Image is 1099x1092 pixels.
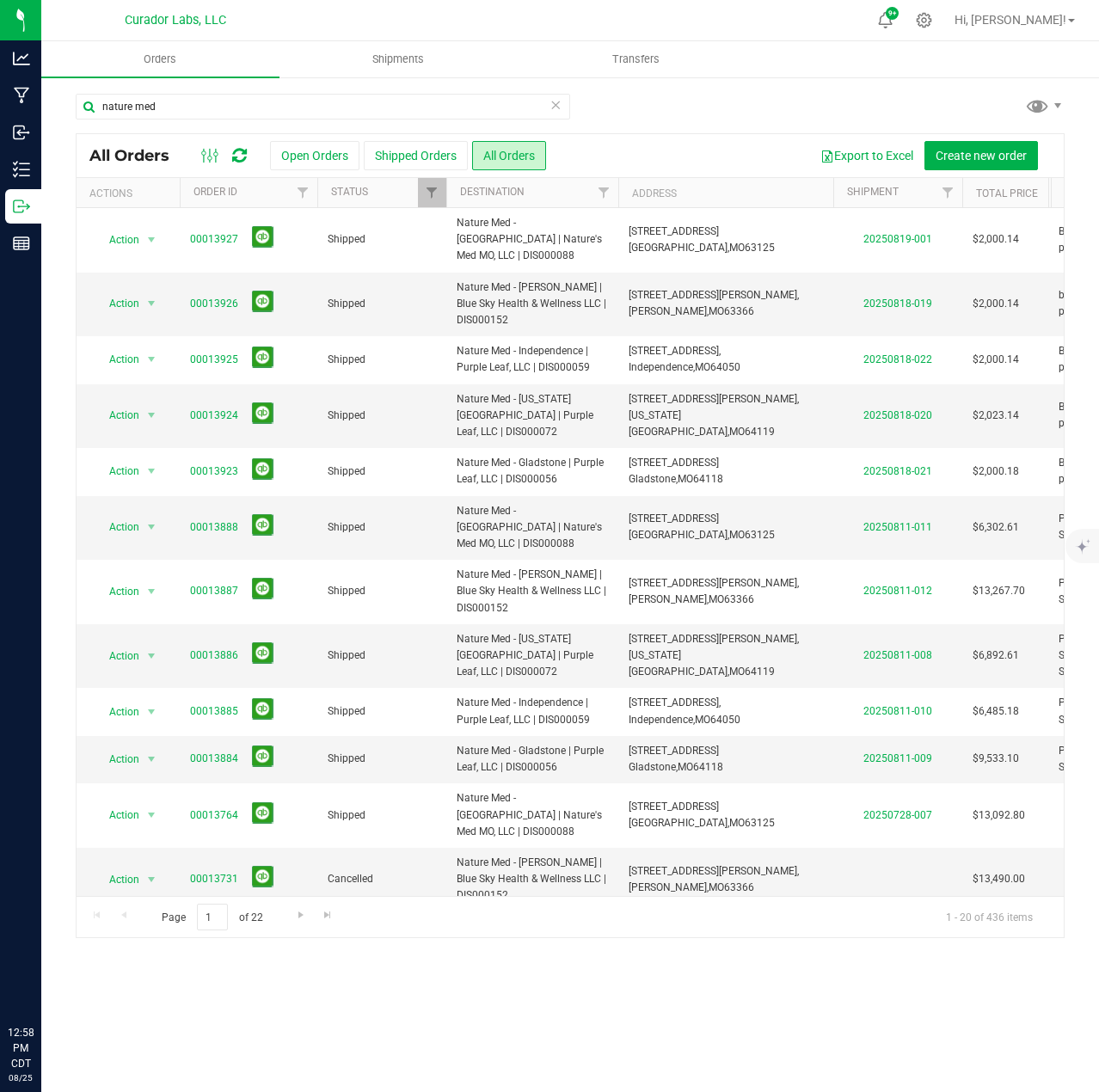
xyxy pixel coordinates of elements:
span: MO [709,593,724,605]
span: Action [94,291,140,316]
span: Nature Med - [US_STATE][GEOGRAPHIC_DATA] | Purple Leaf, LLC | DIS000072 [457,391,608,441]
span: Action [94,644,140,668]
span: select [141,803,163,827]
div: Actions [89,187,173,199]
a: 20250818-021 [863,465,932,477]
inline-svg: Outbound [13,198,30,215]
span: [STREET_ADDRESS] [629,745,719,757]
span: 63125 [745,242,775,254]
span: [US_STATE][GEOGRAPHIC_DATA], [629,649,729,678]
span: [STREET_ADDRESS] [629,225,719,237]
span: Action [94,700,140,724]
span: Shipped [328,703,436,720]
span: Action [94,580,140,604]
input: Search Order ID, Destination, Customer PO... [76,94,570,120]
span: Nature Med - Gladstone | Purple Leaf, LLC | DIS000056 [457,743,608,776]
button: All Orders [472,141,546,170]
span: MO [695,714,710,726]
a: 20250811-012 [863,585,932,597]
span: Shipped [328,583,436,599]
span: Gladstone, [629,473,678,485]
span: Nature Med - [US_STATE][GEOGRAPHIC_DATA] | Purple Leaf, LLC | DIS000072 [457,631,608,681]
span: select [141,868,163,892]
a: Go to the next page [288,904,313,927]
inline-svg: Analytics [13,50,30,67]
span: $6,485.18 [973,703,1019,720]
a: 00013926 [190,296,238,312]
span: $6,302.61 [973,519,1019,536]
a: 00013886 [190,647,238,664]
span: $2,000.14 [973,231,1019,248]
span: select [141,747,163,771]
span: select [141,515,163,539]
span: 64050 [710,714,740,726]
span: 64050 [710,361,740,373]
span: [STREET_ADDRESS] [629,512,719,525]
span: [GEOGRAPHIC_DATA], [629,529,729,541]
span: Nature Med - [GEOGRAPHIC_DATA] | Nature's Med MO, LLC | DIS000088 [457,503,608,553]
span: select [141,459,163,483]
span: MO [678,761,693,773]
span: Action [94,868,140,892]
span: [STREET_ADDRESS][PERSON_NAME], [629,289,799,301]
span: 63125 [745,817,775,829]
span: Shipped [328,647,436,664]
th: Address [618,178,833,208]
span: select [141,228,163,252]
span: Shipped [328,463,436,480]
iframe: Resource center [17,954,69,1006]
inline-svg: Inbound [13,124,30,141]
p: 12:58 PM CDT [8,1025,34,1071]
span: Action [94,459,140,483]
a: 20250818-022 [863,353,932,365]
p: 08/25 [8,1071,34,1084]
span: Shipped [328,231,436,248]
span: Action [94,803,140,827]
button: Create new order [924,141,1038,170]
span: Shipped [328,352,436,368]
span: Nature Med - [PERSON_NAME] | Blue Sky Health & Wellness LLC | DIS000152 [457,855,608,905]
span: MO [709,881,724,893]
span: 63125 [745,529,775,541]
span: Action [94,515,140,539]
span: 64118 [693,473,723,485]
span: Hi, [PERSON_NAME]! [955,13,1066,27]
span: select [141,403,163,427]
span: Nature Med - Independence | Purple Leaf, LLC | DIS000059 [457,695,608,727]
span: $2,000.14 [973,296,1019,312]
span: Nature Med - [PERSON_NAME] | Blue Sky Health & Wellness LLC | DIS000152 [457,279,608,329]
span: $2,023.14 [973,408,1019,424]
span: [STREET_ADDRESS][PERSON_NAME], [629,393,799,405]
span: $13,490.00 [973,871,1025,887]
span: Curador Labs, LLC [125,13,226,28]
div: Manage settings [913,12,935,28]
a: 20250818-020 [863,409,932,421]
input: 1 [197,904,228,930]
a: Orders [41,41,279,77]
span: [STREET_ADDRESS], [629,345,721,357]
span: Nature Med - [PERSON_NAME] | Blue Sky Health & Wellness LLC | DIS000152 [457,567,608,617]
span: Nature Med - [GEOGRAPHIC_DATA] | Nature's Med MO, LLC | DIS000088 [457,790,608,840]
span: Clear [549,94,562,116]
span: $2,000.14 [973,352,1019,368]
a: Go to the last page [316,904,341,927]
a: Filter [418,178,446,207]
span: MO [729,817,745,829]
span: 64119 [745,666,775,678]
span: 1 - 20 of 436 items [932,904,1047,929]
span: Create new order [936,149,1027,163]
span: 63366 [724,593,754,605]
span: select [141,580,163,604]
span: Independence, [629,714,695,726]
a: 20250811-008 [863,649,932,661]
a: 00013924 [190,408,238,424]
a: 20250728-007 [863,809,932,821]
a: 00013927 [190,231,238,248]
span: Action [94,403,140,427]
a: 00013885 [190,703,238,720]
inline-svg: Manufacturing [13,87,30,104]
span: 64119 [745,426,775,438]
button: Shipped Orders [364,141,468,170]
a: 00013923 [190,463,238,480]
span: MO [729,242,745,254]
